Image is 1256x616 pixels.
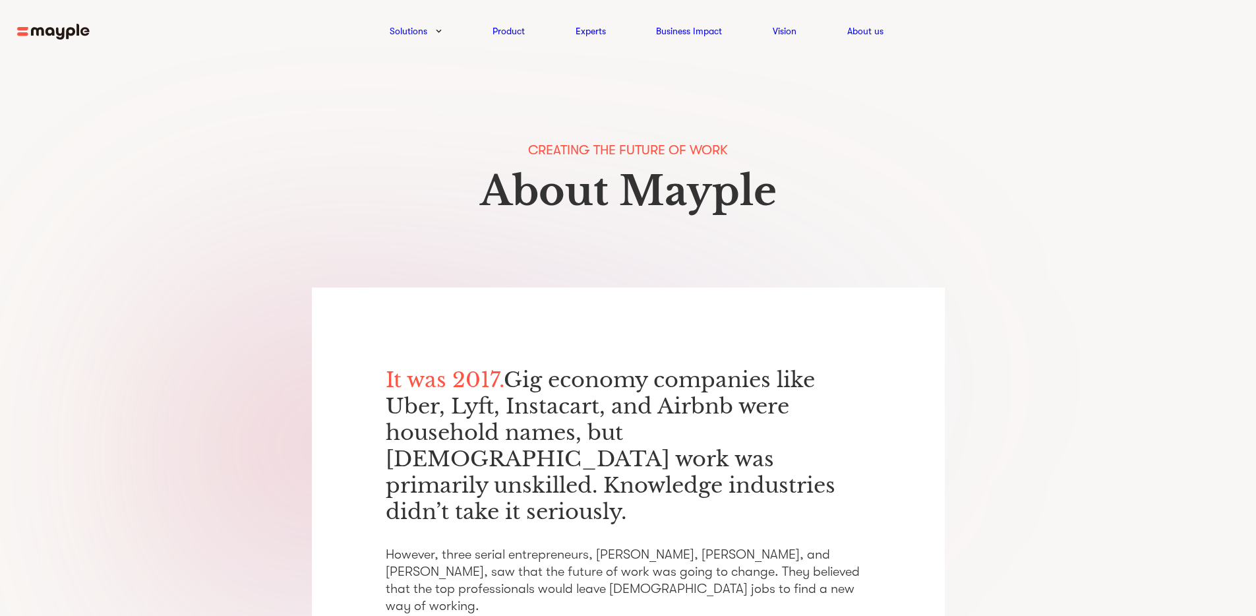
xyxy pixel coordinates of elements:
[847,23,883,39] a: About us
[576,23,606,39] a: Experts
[386,367,504,393] span: It was 2017.
[386,367,871,525] p: Gig economy companies like Uber, Lyft, Instacart, and Airbnb were household names, but [DEMOGRAPH...
[656,23,722,39] a: Business Impact
[390,23,427,39] a: Solutions
[436,29,442,33] img: arrow-down
[493,23,525,39] a: Product
[17,24,90,40] img: mayple-logo
[773,23,796,39] a: Vision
